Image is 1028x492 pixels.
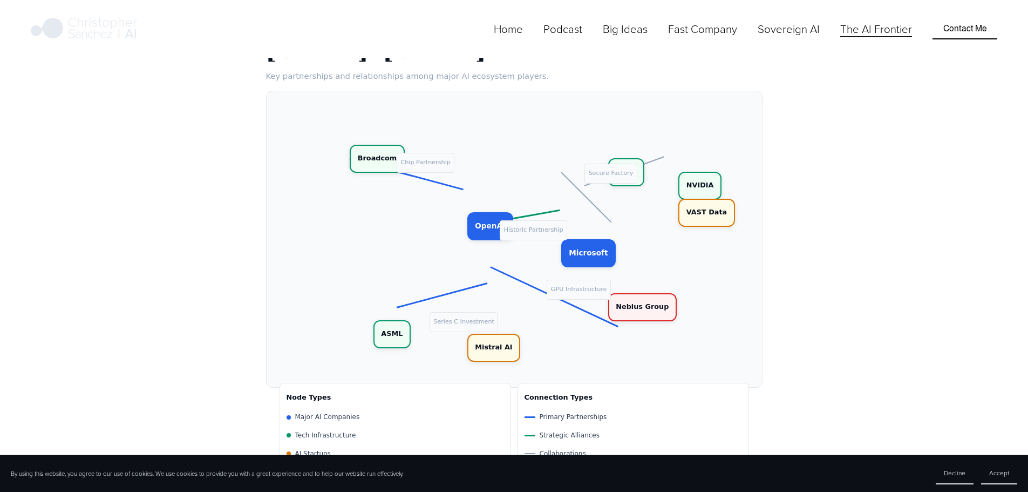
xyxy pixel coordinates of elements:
div: Historic Partnership [500,220,567,240]
a: The AI Frontier [840,20,912,38]
p: Key partnerships and relationships among major AI ecosystem players. [266,71,763,82]
div: Node Types [287,390,504,406]
div: Secure Factory [584,164,637,184]
button: Accept [981,462,1017,484]
div: GPU Infrastructure [547,280,611,300]
div: Cisco [608,158,644,186]
div: Broadcom [350,145,405,173]
div: NVIDIA [678,172,721,200]
div: Microsoft [561,239,616,267]
div: Series C Investment [430,312,498,332]
span: Accept [989,468,1009,477]
span: Decline [944,468,965,477]
div: Connection Types [525,390,742,406]
div: ASML [373,320,411,348]
div: VAST Data [678,199,735,227]
img: Christopher Sanchez | AI [31,16,137,43]
button: Decline [936,462,973,484]
a: Home [494,20,523,38]
a: Contact Me [932,18,997,39]
div: Mistral AI [467,334,521,362]
a: folder dropdown [668,20,737,38]
a: Sovereign AI [758,20,820,38]
span: Big Ideas [603,21,648,37]
div: OpenAI [467,212,513,240]
p: By using this website, you agree to our use of cookies. We use cookies to provide you with a grea... [11,469,403,478]
div: Chip Partnership [397,153,454,173]
div: Nebius Group [608,293,677,321]
span: Fast Company [668,21,737,37]
a: folder dropdown [603,20,648,38]
a: Podcast [543,20,582,38]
